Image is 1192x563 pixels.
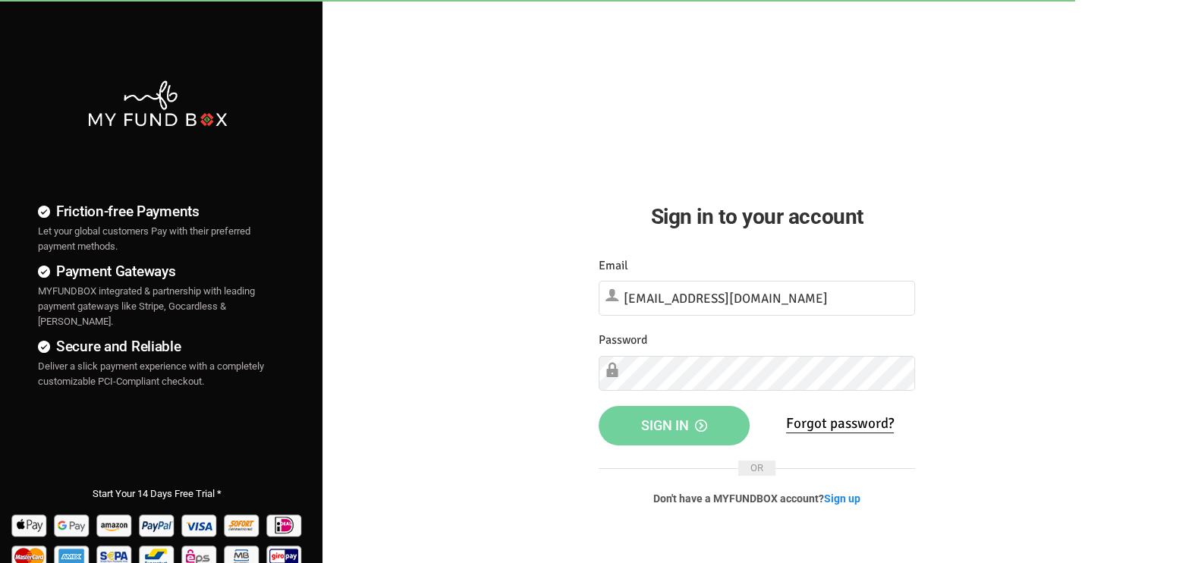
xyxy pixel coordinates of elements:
span: Let your global customers Pay with their preferred payment methods. [38,225,250,252]
a: Forgot password? [786,414,894,433]
img: Visa [180,509,220,540]
h4: Secure and Reliable [38,335,277,357]
label: Password [599,331,647,350]
input: Email [599,281,915,316]
span: Sign in [641,417,707,433]
span: MYFUNDBOX integrated & partnership with leading payment gateways like Stripe, Gocardless & [PERSO... [38,285,255,327]
img: Sofort Pay [222,509,263,540]
img: Apple Pay [10,509,50,540]
button: Sign in [599,406,750,445]
img: Amazon [95,509,135,540]
img: Ideal Pay [265,509,305,540]
h4: Friction-free Payments [38,200,277,222]
p: Don't have a MYFUNDBOX account? [599,491,915,506]
img: Google Pay [52,509,93,540]
a: Sign up [824,492,860,505]
label: Email [599,256,628,275]
span: Deliver a slick payment experience with a completely customizable PCI-Compliant checkout. [38,360,264,387]
h4: Payment Gateways [38,260,277,282]
img: mfbwhite.png [86,79,228,128]
h2: Sign in to your account [599,200,915,233]
img: Paypal [137,509,178,540]
span: OR [738,461,775,476]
